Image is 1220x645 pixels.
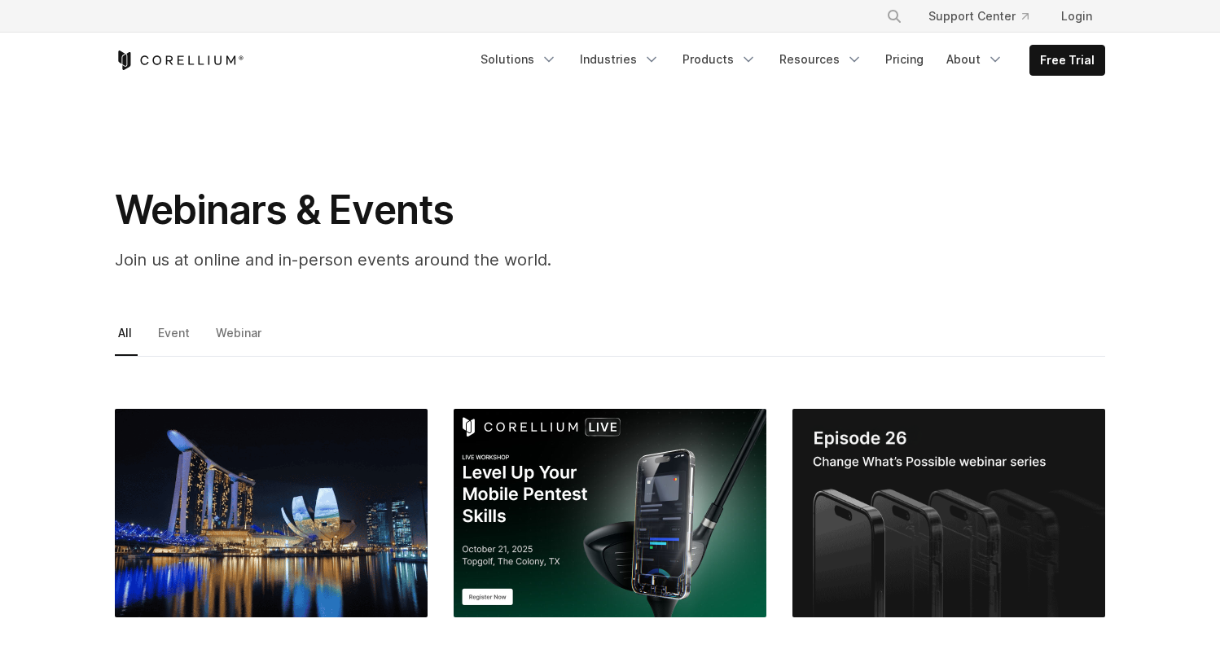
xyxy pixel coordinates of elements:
div: Navigation Menu [471,45,1105,76]
img: How to Get Started with iOS App Pentesting and Security in 2025 [792,409,1105,617]
div: Navigation Menu [867,2,1105,31]
a: Products [673,45,766,74]
a: Event [155,322,195,356]
a: All [115,322,138,356]
a: Free Trial [1030,46,1104,75]
img: GovWare 2025 [115,409,428,617]
a: Corellium Home [115,50,244,70]
h1: Webinars & Events [115,186,766,235]
img: Corellium Live Plano TX: Level Up Your Mobile Pentest Skills [454,409,766,617]
p: Join us at online and in-person events around the world. [115,248,766,272]
a: About [937,45,1013,74]
a: Resources [770,45,872,74]
a: Solutions [471,45,567,74]
a: Support Center [915,2,1042,31]
a: Webinar [213,322,267,356]
a: Login [1048,2,1105,31]
a: Industries [570,45,669,74]
button: Search [880,2,909,31]
a: Pricing [876,45,933,74]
